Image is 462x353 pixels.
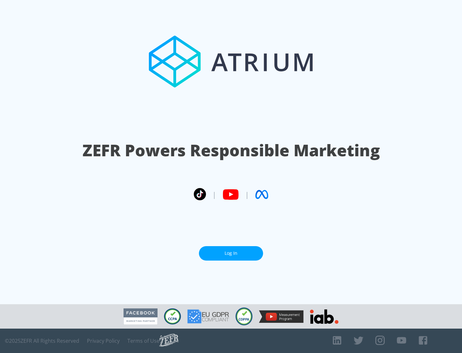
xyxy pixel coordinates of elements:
a: Terms of Use [127,338,159,344]
img: CCPA Compliant [164,308,181,324]
img: COPPA Compliant [235,307,252,325]
a: Privacy Policy [87,338,120,344]
h1: ZEFR Powers Responsible Marketing [82,139,380,161]
span: | [245,190,249,199]
img: YouTube Measurement Program [259,310,304,323]
img: IAB [310,309,338,324]
img: Facebook Marketing Partner [124,308,158,325]
a: Log In [199,246,263,261]
img: GDPR Compliant [187,309,229,323]
span: | [212,190,216,199]
span: © 2025 ZEFR All Rights Reserved [5,338,79,344]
